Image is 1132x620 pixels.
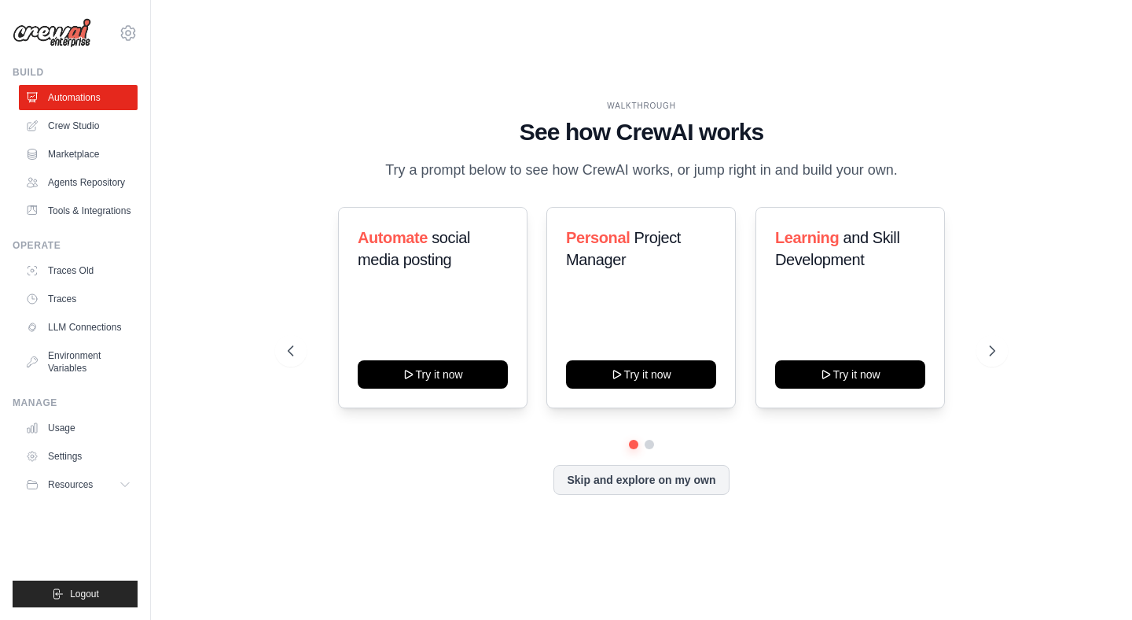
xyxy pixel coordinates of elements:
div: WALKTHROUGH [288,100,994,112]
button: Skip and explore on my own [553,465,729,495]
a: LLM Connections [19,315,138,340]
div: Build [13,66,138,79]
a: Settings [19,444,138,469]
span: Automate [358,229,428,246]
span: and Skill Development [775,229,899,268]
button: Try it now [358,360,508,389]
a: Agents Repository [19,170,138,195]
a: Marketplace [19,142,138,167]
a: Tools & Integrations [19,198,138,223]
a: Environment Variables [19,343,138,381]
h1: See how CrewAI works [288,118,994,146]
a: Traces [19,286,138,312]
p: Try a prompt below to see how CrewAI works, or jump right in and build your own. [377,159,906,182]
a: Usage [19,415,138,441]
img: Logo [13,18,91,48]
a: Traces Old [19,258,138,283]
button: Try it now [566,360,716,389]
a: Automations [19,85,138,110]
button: Resources [19,472,138,497]
span: Personal [566,229,630,246]
button: Try it now [775,360,925,389]
button: Logout [13,581,138,607]
span: Resources [48,478,93,491]
a: Crew Studio [19,113,138,138]
div: Manage [13,397,138,409]
span: Learning [775,229,839,246]
div: Operate [13,239,138,252]
span: Logout [70,588,99,600]
iframe: Chat Widget [1053,544,1132,620]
